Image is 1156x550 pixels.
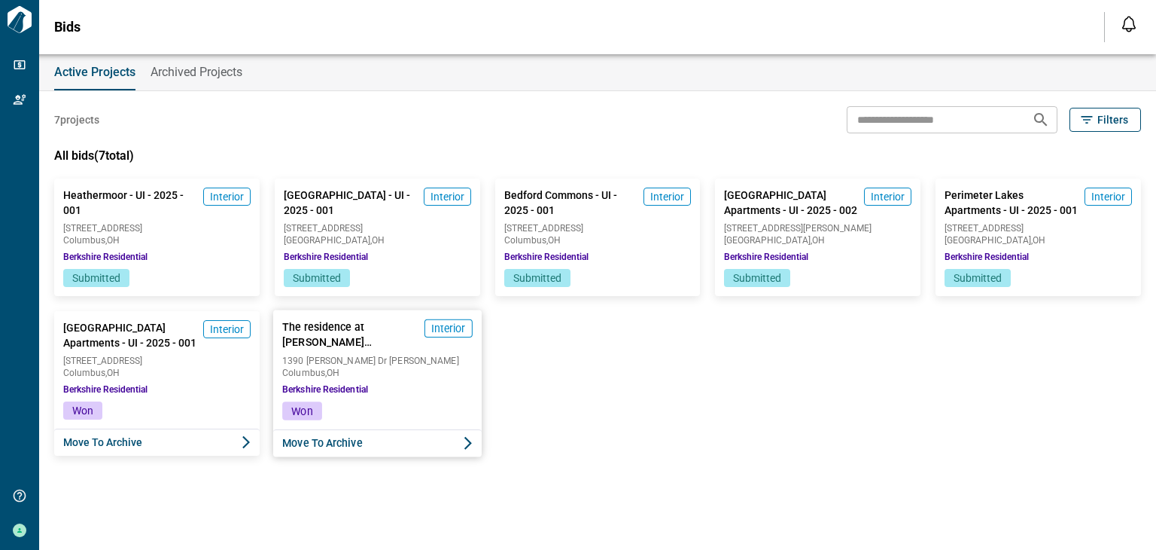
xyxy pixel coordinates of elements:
button: Search projects [1026,105,1056,135]
span: Move to Archive [63,435,142,450]
span: Won [72,405,93,417]
span: Interior [871,189,905,204]
span: [GEOGRAPHIC_DATA] , OH [284,236,471,245]
span: Active Projects [54,65,135,80]
span: Berkshire Residential [504,251,589,263]
span: Submitted [293,272,341,284]
span: [STREET_ADDRESS] [945,224,1132,233]
span: Heathermoor - UI - 2025 - 001 [63,188,197,218]
span: Berkshire Residential [724,251,808,263]
span: 1390 [PERSON_NAME] Dr [PERSON_NAME] [282,356,473,365]
span: [STREET_ADDRESS] [63,224,251,233]
span: Columbus , OH [63,236,251,245]
span: Bids [54,20,81,35]
span: Bedford Commons - UI - 2025 - 001 [504,188,638,218]
span: Perimeter Lakes Apartments - UI - 2025 - 001 [945,188,1078,218]
span: Submitted [513,272,561,284]
button: Filters [1069,108,1141,132]
div: base tabs [39,54,1156,90]
span: [GEOGRAPHIC_DATA] Apartments - UI - 2025 - 002 [724,188,858,218]
span: Berkshire Residential [63,383,148,396]
span: [STREET_ADDRESS][PERSON_NAME] [724,224,911,233]
span: [GEOGRAPHIC_DATA] - UI - 2025 - 001 [284,188,418,218]
button: Move to Archive [54,429,260,456]
span: Submitted [954,272,1002,284]
span: All bids ( 7 total) [54,148,134,163]
span: Berkshire Residential [63,251,148,263]
span: Archived Projects [151,65,242,80]
span: 7 projects [54,112,99,127]
span: Berkshire Residential [284,251,368,263]
span: Interior [430,189,464,204]
span: Columbus , OH [282,368,473,377]
span: [GEOGRAPHIC_DATA] , OH [945,236,1132,245]
span: Interior [650,189,684,204]
span: Interior [431,321,466,336]
span: Submitted [733,272,781,284]
span: Submitted [72,272,120,284]
span: Columbus , OH [504,236,692,245]
span: The residence at [PERSON_NAME][GEOGRAPHIC_DATA] - UI - 2025 - 001 [282,319,418,350]
span: Berkshire Residential [945,251,1029,263]
span: [STREET_ADDRESS] [63,356,251,365]
span: Columbus , OH [63,368,251,377]
span: Won [291,405,312,417]
span: Interior [210,322,244,337]
span: Move to Archive [282,435,363,451]
span: Berkshire Residential [282,383,368,396]
span: [GEOGRAPHIC_DATA] , OH [724,236,911,245]
span: [GEOGRAPHIC_DATA] Apartments - UI - 2025 - 001 [63,320,197,350]
span: Interior [1091,189,1125,204]
span: Interior [210,189,244,204]
button: Move to Archive [273,429,482,457]
span: [STREET_ADDRESS] [504,224,692,233]
span: Filters [1097,112,1128,127]
span: [STREET_ADDRESS] [284,224,471,233]
button: Open notification feed [1117,12,1141,36]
